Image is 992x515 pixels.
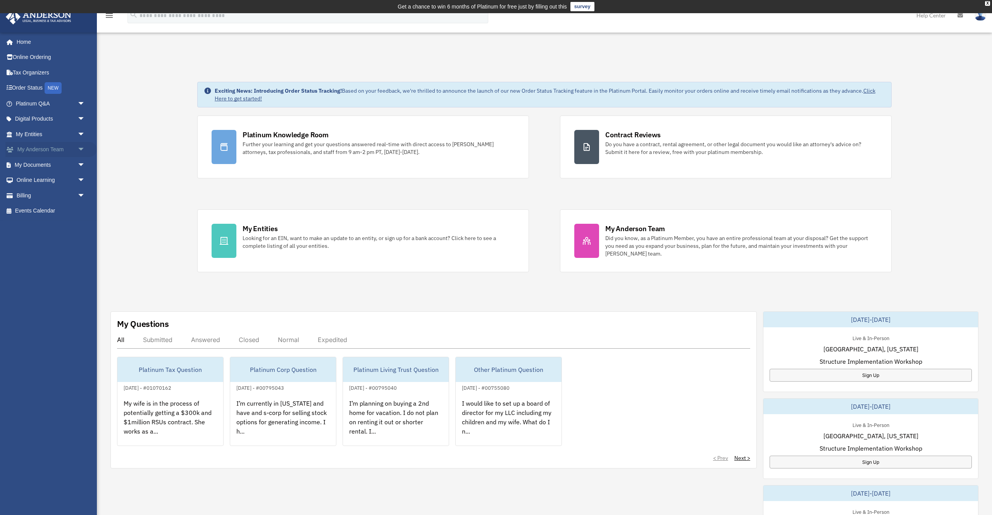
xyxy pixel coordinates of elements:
[560,116,892,178] a: Contract Reviews Do you have a contract, rental agreement, or other legal document you would like...
[5,65,97,80] a: Tax Organizers
[230,357,336,446] a: Platinum Corp Question[DATE] - #00795043I’m currently in [US_STATE] and have and s-corp for selli...
[143,336,172,344] div: Submitted
[215,87,885,102] div: Based on your feedback, we're thrilled to announce the launch of our new Order Status Tracking fe...
[770,369,972,382] a: Sign Up
[846,420,896,429] div: Live & In-Person
[5,142,97,157] a: My Anderson Teamarrow_drop_down
[117,318,169,330] div: My Questions
[117,357,223,382] div: Platinum Tax Question
[117,383,177,391] div: [DATE] - #01070162
[3,9,74,24] img: Anderson Advisors Platinum Portal
[605,234,877,257] div: Did you know, as a Platinum Member, you have an entire professional team at your disposal? Get th...
[5,96,97,111] a: Platinum Q&Aarrow_drop_down
[343,383,403,391] div: [DATE] - #00795040
[398,2,567,11] div: Get a chance to win 6 months of Platinum for free just by filling out this
[5,50,97,65] a: Online Ordering
[820,444,922,453] span: Structure Implementation Workshop
[734,454,750,462] a: Next >
[77,126,93,142] span: arrow_drop_down
[570,2,594,11] a: survey
[77,111,93,127] span: arrow_drop_down
[5,173,97,188] a: Online Learningarrow_drop_down
[197,209,529,272] a: My Entities Looking for an EIN, want to make an update to an entity, or sign up for a bank accoun...
[770,456,972,468] a: Sign Up
[239,336,259,344] div: Closed
[605,224,665,233] div: My Anderson Team
[191,336,220,344] div: Answered
[243,234,515,250] div: Looking for an EIN, want to make an update to an entity, or sign up for a bank account? Click her...
[5,203,97,219] a: Events Calendar
[230,383,290,391] div: [DATE] - #00795043
[763,486,978,501] div: [DATE]-[DATE]
[215,87,875,102] a: Click Here to get started!
[77,142,93,158] span: arrow_drop_down
[117,357,224,446] a: Platinum Tax Question[DATE] - #01070162My wife is in the process of potentially getting a $300k a...
[823,431,918,441] span: [GEOGRAPHIC_DATA], [US_STATE]
[455,357,562,446] a: Other Platinum Question[DATE] - #00755080I would like to set up a board of director for my LLC in...
[343,392,449,453] div: I’m planning on buying a 2nd home for vacation. I do not plan on renting it out or shorter rental...
[985,1,990,6] div: close
[215,87,342,94] strong: Exciting News: Introducing Order Status Tracking!
[243,140,515,156] div: Further your learning and get your questions answered real-time with direct access to [PERSON_NAM...
[117,392,223,453] div: My wife is in the process of potentially getting a $300k and $1million RSUs contract. She works a...
[105,14,114,20] a: menu
[456,357,561,382] div: Other Platinum Question
[605,130,661,140] div: Contract Reviews
[975,10,986,21] img: User Pic
[230,357,336,382] div: Platinum Corp Question
[77,96,93,112] span: arrow_drop_down
[343,357,449,446] a: Platinum Living Trust Question[DATE] - #00795040I’m planning on buying a 2nd home for vacation. I...
[5,126,97,142] a: My Entitiesarrow_drop_down
[605,140,877,156] div: Do you have a contract, rental agreement, or other legal document you would like an attorney's ad...
[5,111,97,127] a: Digital Productsarrow_drop_down
[117,336,124,344] div: All
[5,188,97,203] a: Billingarrow_drop_down
[105,11,114,20] i: menu
[560,209,892,272] a: My Anderson Team Did you know, as a Platinum Member, you have an entire professional team at your...
[456,383,516,391] div: [DATE] - #00755080
[278,336,299,344] div: Normal
[77,188,93,204] span: arrow_drop_down
[77,157,93,173] span: arrow_drop_down
[823,344,918,354] span: [GEOGRAPHIC_DATA], [US_STATE]
[5,34,93,50] a: Home
[5,80,97,96] a: Order StatusNEW
[763,312,978,327] div: [DATE]-[DATE]
[230,392,336,453] div: I’m currently in [US_STATE] and have and s-corp for selling stock options for generating income. ...
[243,130,329,140] div: Platinum Knowledge Room
[243,224,277,233] div: My Entities
[846,334,896,342] div: Live & In-Person
[343,357,449,382] div: Platinum Living Trust Question
[456,392,561,453] div: I would like to set up a board of director for my LLC including my children and my wife. What do ...
[763,399,978,414] div: [DATE]-[DATE]
[197,116,529,178] a: Platinum Knowledge Room Further your learning and get your questions answered real-time with dire...
[5,157,97,173] a: My Documentsarrow_drop_down
[45,82,62,94] div: NEW
[129,10,138,19] i: search
[77,173,93,188] span: arrow_drop_down
[318,336,347,344] div: Expedited
[820,357,922,366] span: Structure Implementation Workshop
